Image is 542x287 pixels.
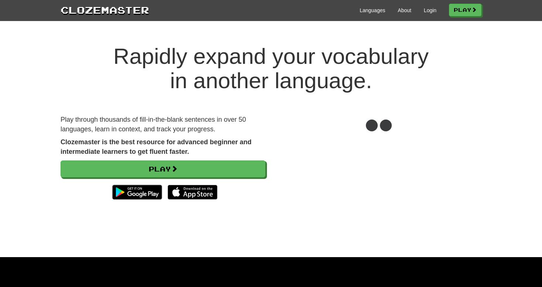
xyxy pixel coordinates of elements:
strong: Clozemaster is the best resource for advanced beginner and intermediate learners to get fluent fa... [61,138,251,155]
a: Play [449,4,481,16]
img: Get it on Google Play [109,181,166,203]
img: Download_on_the_App_Store_Badge_US-UK_135x40-25178aeef6eb6b83b96f5f2d004eda3bffbb37122de64afbaef7... [168,185,217,200]
a: About [398,7,411,14]
p: Play through thousands of fill-in-the-blank sentences in over 50 languages, learn in context, and... [61,115,265,134]
a: Languages [360,7,385,14]
a: Login [424,7,436,14]
a: Play [61,160,265,177]
a: Clozemaster [61,3,149,17]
